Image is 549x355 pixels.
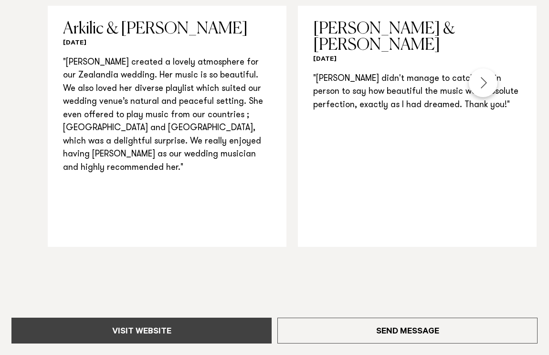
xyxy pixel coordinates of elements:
[313,55,521,65] h6: [DATE]
[277,318,538,344] a: Send Message
[63,21,271,37] h3: Arkilic & [PERSON_NAME]
[48,6,286,247] a: Arkilic & [PERSON_NAME] [DATE] "[PERSON_NAME] created a lovely atmosphere for our Zealandia weddi...
[313,73,521,112] p: "[PERSON_NAME] didn't manage to catch you in person to say how beautiful the music was. Absolute ...
[298,6,537,247] swiper-slide: 2 / 2
[313,21,521,54] h3: [PERSON_NAME] & [PERSON_NAME]
[11,318,272,344] a: Visit Website
[298,6,537,247] a: [PERSON_NAME] & [PERSON_NAME] [DATE] "[PERSON_NAME] didn't manage to catch you in person to say h...
[48,6,286,247] swiper-slide: 1 / 2
[63,39,271,48] h6: [DATE]
[63,56,271,175] p: "[PERSON_NAME] created a lovely atmosphere for our Zealandia wedding. Her music is so beautiful. ...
